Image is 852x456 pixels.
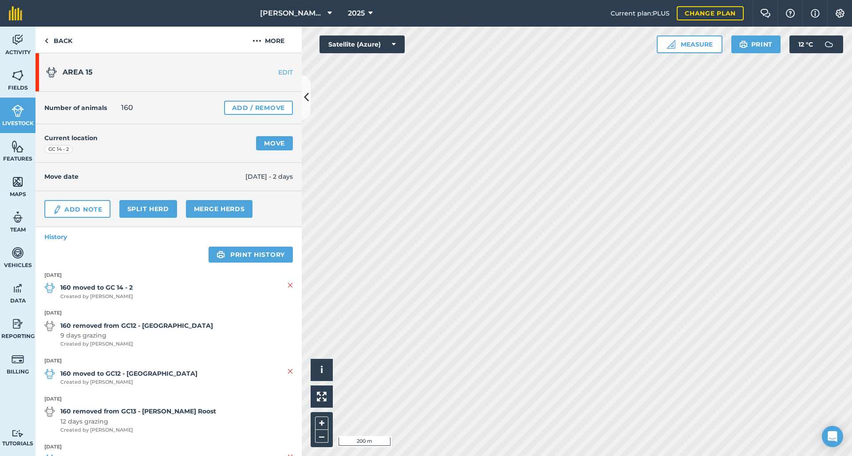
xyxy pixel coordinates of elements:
img: svg+xml;base64,PD94bWwgdmVyc2lvbj0iMS4wIiBlbmNvZGluZz0idXRmLTgiPz4KPCEtLSBHZW5lcmF0b3I6IEFkb2JlIE... [52,204,62,215]
img: svg+xml;base64,PD94bWwgdmVyc2lvbj0iMS4wIiBlbmNvZGluZz0idXRmLTgiPz4KPCEtLSBHZW5lcmF0b3I6IEFkb2JlIE... [12,317,24,330]
a: Move [256,136,293,150]
strong: [DATE] [44,443,293,451]
strong: 160 removed from GC13 - [PERSON_NAME] Roost [60,406,216,416]
img: svg+xml;base64,PHN2ZyB4bWxucz0iaHR0cDovL3d3dy53My5vcmcvMjAwMC9zdmciIHdpZHRoPSIyMCIgaGVpZ2h0PSIyNC... [252,35,261,46]
span: 2025 [348,8,365,19]
a: Change plan [677,6,744,20]
span: i [320,364,323,375]
img: svg+xml;base64,PHN2ZyB4bWxucz0iaHR0cDovL3d3dy53My5vcmcvMjAwMC9zdmciIHdpZHRoPSI5IiBoZWlnaHQ9IjI0Ii... [44,35,48,46]
img: svg+xml;base64,PD94bWwgdmVyc2lvbj0iMS4wIiBlbmNvZGluZz0idXRmLTgiPz4KPCEtLSBHZW5lcmF0b3I6IEFkb2JlIE... [12,429,24,438]
strong: 160 moved to GC12 - [GEOGRAPHIC_DATA] [60,369,197,378]
img: svg+xml;base64,PHN2ZyB4bWxucz0iaHR0cDovL3d3dy53My5vcmcvMjAwMC9zdmciIHdpZHRoPSIxOSIgaGVpZ2h0PSIyNC... [217,249,225,260]
div: Open Intercom Messenger [822,426,843,447]
span: AREA 15 [63,68,93,76]
img: svg+xml;base64,PD94bWwgdmVyc2lvbj0iMS4wIiBlbmNvZGluZz0idXRmLTgiPz4KPCEtLSBHZW5lcmF0b3I6IEFkb2JlIE... [44,406,55,417]
a: History [35,227,302,247]
h4: Move date [44,172,245,181]
strong: 160 removed from GC12 - [GEOGRAPHIC_DATA] [60,321,213,330]
img: svg+xml;base64,PD94bWwgdmVyc2lvbj0iMS4wIiBlbmNvZGluZz0idXRmLTgiPz4KPCEtLSBHZW5lcmF0b3I6IEFkb2JlIE... [44,321,55,331]
img: svg+xml;base64,PD94bWwgdmVyc2lvbj0iMS4wIiBlbmNvZGluZz0idXRmLTgiPz4KPCEtLSBHZW5lcmF0b3I6IEFkb2JlIE... [12,246,24,259]
img: svg+xml;base64,PD94bWwgdmVyc2lvbj0iMS4wIiBlbmNvZGluZz0idXRmLTgiPz4KPCEtLSBHZW5lcmF0b3I6IEFkb2JlIE... [46,67,57,78]
button: i [311,359,333,381]
strong: [DATE] [44,309,293,317]
button: Measure [657,35,722,53]
img: svg+xml;base64,PHN2ZyB4bWxucz0iaHR0cDovL3d3dy53My5vcmcvMjAwMC9zdmciIHdpZHRoPSIyMiIgaGVpZ2h0PSIzMC... [288,280,293,291]
img: fieldmargin Logo [9,6,22,20]
img: svg+xml;base64,PHN2ZyB4bWxucz0iaHR0cDovL3d3dy53My5vcmcvMjAwMC9zdmciIHdpZHRoPSIxOSIgaGVpZ2h0PSIyNC... [739,39,748,50]
strong: 160 moved to GC 14 - 2 [60,283,133,292]
strong: [DATE] [44,271,293,279]
img: A question mark icon [785,9,796,18]
a: EDIT [246,68,302,77]
span: Created by [PERSON_NAME] [60,378,197,386]
button: + [315,417,328,430]
strong: [DATE] [44,395,293,403]
img: svg+xml;base64,PHN2ZyB4bWxucz0iaHR0cDovL3d3dy53My5vcmcvMjAwMC9zdmciIHdpZHRoPSIxNyIgaGVpZ2h0PSIxNy... [811,8,820,19]
a: Add / Remove [224,101,293,115]
span: [DATE] - 2 days [245,172,293,181]
a: Print history [209,247,293,263]
img: svg+xml;base64,PD94bWwgdmVyc2lvbj0iMS4wIiBlbmNvZGluZz0idXRmLTgiPz4KPCEtLSBHZW5lcmF0b3I6IEFkb2JlIE... [44,369,55,379]
span: 12 days grazing [60,417,216,426]
img: svg+xml;base64,PD94bWwgdmVyc2lvbj0iMS4wIiBlbmNvZGluZz0idXRmLTgiPz4KPCEtLSBHZW5lcmF0b3I6IEFkb2JlIE... [12,33,24,47]
img: svg+xml;base64,PHN2ZyB4bWxucz0iaHR0cDovL3d3dy53My5vcmcvMjAwMC9zdmciIHdpZHRoPSIyMiIgaGVpZ2h0PSIzMC... [288,366,293,377]
img: Four arrows, one pointing top left, one top right, one bottom right and the last bottom left [317,392,327,401]
a: Add Note [44,200,110,218]
div: GC 14 - 2 [44,145,73,154]
img: Two speech bubbles overlapping with the left bubble in the forefront [760,9,771,18]
img: svg+xml;base64,PHN2ZyB4bWxucz0iaHR0cDovL3d3dy53My5vcmcvMjAwMC9zdmciIHdpZHRoPSI1NiIgaGVpZ2h0PSI2MC... [12,175,24,189]
img: svg+xml;base64,PD94bWwgdmVyc2lvbj0iMS4wIiBlbmNvZGluZz0idXRmLTgiPz4KPCEtLSBHZW5lcmF0b3I6IEFkb2JlIE... [12,104,24,118]
a: Merge Herds [186,200,253,218]
span: Current plan : PLUS [611,8,670,18]
img: svg+xml;base64,PHN2ZyB4bWxucz0iaHR0cDovL3d3dy53My5vcmcvMjAwMC9zdmciIHdpZHRoPSI1NiIgaGVpZ2h0PSI2MC... [12,69,24,82]
img: svg+xml;base64,PHN2ZyB4bWxucz0iaHR0cDovL3d3dy53My5vcmcvMjAwMC9zdmciIHdpZHRoPSI1NiIgaGVpZ2h0PSI2MC... [12,140,24,153]
button: – [315,430,328,443]
span: [PERSON_NAME] Cross [260,8,324,19]
span: 12 ° C [798,35,813,53]
img: svg+xml;base64,PD94bWwgdmVyc2lvbj0iMS4wIiBlbmNvZGluZz0idXRmLTgiPz4KPCEtLSBHZW5lcmF0b3I6IEFkb2JlIE... [12,282,24,295]
button: 12 °C [789,35,843,53]
img: Ruler icon [667,40,675,49]
span: 160 [121,102,133,113]
span: Created by [PERSON_NAME] [60,426,216,434]
img: A cog icon [835,9,845,18]
span: 9 days grazing [60,330,213,340]
h4: Number of animals [44,103,107,113]
a: Back [35,27,81,53]
img: svg+xml;base64,PD94bWwgdmVyc2lvbj0iMS4wIiBlbmNvZGluZz0idXRmLTgiPz4KPCEtLSBHZW5lcmF0b3I6IEFkb2JlIE... [44,283,55,293]
span: Created by [PERSON_NAME] [60,340,213,348]
a: Split herd [119,200,177,218]
button: Print [731,35,781,53]
img: svg+xml;base64,PD94bWwgdmVyc2lvbj0iMS4wIiBlbmNvZGluZz0idXRmLTgiPz4KPCEtLSBHZW5lcmF0b3I6IEFkb2JlIE... [12,353,24,366]
h4: Current location [44,133,98,143]
img: svg+xml;base64,PD94bWwgdmVyc2lvbj0iMS4wIiBlbmNvZGluZz0idXRmLTgiPz4KPCEtLSBHZW5lcmF0b3I6IEFkb2JlIE... [820,35,838,53]
strong: [DATE] [44,357,293,365]
img: svg+xml;base64,PD94bWwgdmVyc2lvbj0iMS4wIiBlbmNvZGluZz0idXRmLTgiPz4KPCEtLSBHZW5lcmF0b3I6IEFkb2JlIE... [12,211,24,224]
button: Satellite (Azure) [319,35,405,53]
button: More [235,27,302,53]
span: Created by [PERSON_NAME] [60,293,133,301]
